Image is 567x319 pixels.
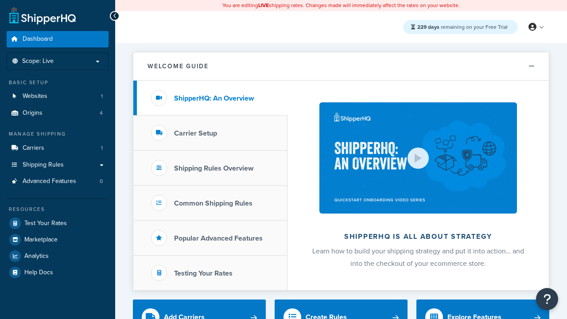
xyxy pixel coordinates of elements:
[258,1,269,9] b: LIVE
[100,178,103,185] span: 0
[7,265,109,280] a: Help Docs
[417,23,439,31] strong: 229 days
[23,109,43,117] span: Origins
[174,199,252,207] h3: Common Shipping Rules
[7,105,109,121] a: Origins4
[7,31,109,47] a: Dashboard
[7,79,109,86] div: Basic Setup
[7,173,109,190] li: Advanced Features
[311,233,525,241] h2: ShipperHQ is all about strategy
[100,109,103,117] span: 4
[7,232,109,248] a: Marketplace
[7,206,109,213] div: Resources
[7,105,109,121] li: Origins
[174,234,263,242] h3: Popular Advanced Features
[101,144,103,152] span: 1
[22,58,54,65] span: Scope: Live
[7,215,109,231] a: Test Your Rates
[319,102,517,214] img: ShipperHQ is all about strategy
[174,269,233,277] h3: Testing Your Rates
[174,164,253,172] h3: Shipping Rules Overview
[7,88,109,105] a: Websites1
[23,35,53,43] span: Dashboard
[7,140,109,156] li: Carriers
[148,63,209,70] h2: Welcome Guide
[7,248,109,264] a: Analytics
[312,246,524,268] span: Learn how to build your shipping strategy and put it into action… and into the checkout of your e...
[7,173,109,190] a: Advanced Features0
[24,253,49,260] span: Analytics
[23,144,44,152] span: Carriers
[133,52,549,81] button: Welcome Guide
[24,269,53,276] span: Help Docs
[101,93,103,100] span: 1
[23,93,47,100] span: Websites
[7,130,109,138] div: Manage Shipping
[7,88,109,105] li: Websites
[174,94,254,102] h3: ShipperHQ: An Overview
[174,129,217,137] h3: Carrier Setup
[7,140,109,156] a: Carriers1
[24,220,67,227] span: Test Your Rates
[24,236,58,244] span: Marketplace
[7,157,109,173] a: Shipping Rules
[23,161,64,169] span: Shipping Rules
[23,178,76,185] span: Advanced Features
[536,288,558,310] button: Open Resource Center
[417,23,508,31] span: remaining on your Free Trial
